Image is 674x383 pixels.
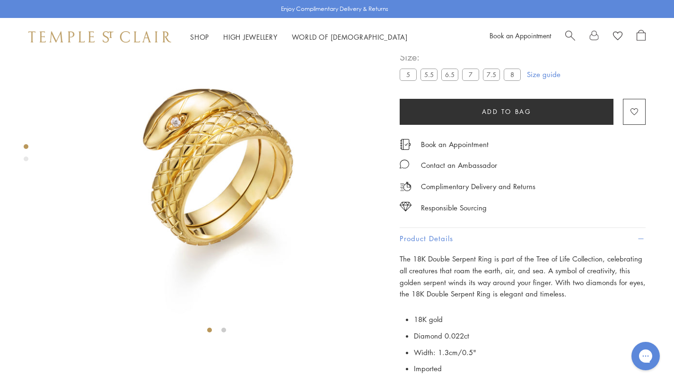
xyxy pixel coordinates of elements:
img: MessageIcon-01_2.svg [400,159,409,169]
img: icon_sourcing.svg [400,202,411,211]
div: Contact an Ambassador [421,159,497,171]
label: 6.5 [441,69,458,80]
div: Product gallery navigation [24,142,28,169]
label: 8 [504,69,521,80]
a: View Wishlist [613,30,622,44]
a: World of [DEMOGRAPHIC_DATA]World of [DEMOGRAPHIC_DATA] [292,32,408,42]
a: Book an Appointment [490,31,551,40]
span: 18K gold [414,314,443,324]
button: Product Details [400,228,646,249]
p: Complimentary Delivery and Returns [421,181,535,192]
iframe: Gorgias live chat messenger [627,339,665,374]
a: ShopShop [190,32,209,42]
div: Responsible Sourcing [421,202,487,214]
label: 5 [400,69,417,80]
a: Size guide [527,70,560,79]
img: icon_appointment.svg [400,139,411,150]
button: Add to bag [400,99,613,125]
label: 5.5 [420,69,438,80]
a: High JewelleryHigh Jewellery [223,32,278,42]
a: Book an Appointment [421,139,489,149]
a: Search [565,30,575,44]
p: Enjoy Complimentary Delivery & Returns [281,4,388,14]
label: 7 [462,69,479,80]
span: Add to bag [482,106,532,117]
a: Open Shopping Bag [637,30,646,44]
span: Imported [414,364,442,373]
label: 7.5 [483,69,500,80]
span: Width: 1.3cm/0.5" [414,348,476,357]
span: Diamond 0.022ct [414,331,469,340]
p: The 18K Double Serpent Ring is part of the Tree of Life Collection, celebrating all creatures tha... [400,253,646,300]
nav: Main navigation [190,31,408,43]
span: Size: [400,49,525,65]
img: icon_delivery.svg [400,181,411,192]
img: Temple St. Clair [28,31,171,43]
